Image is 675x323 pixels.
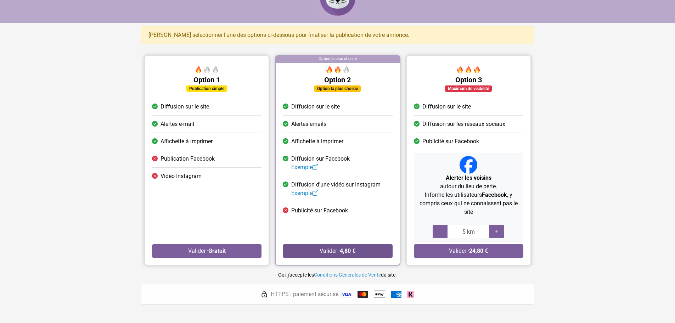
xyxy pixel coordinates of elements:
[283,244,392,258] button: Valider ·4,80 €
[414,76,523,84] h5: Option 3
[161,155,215,163] span: Publication Facebook
[482,191,507,198] strong: Facebook
[291,180,381,197] span: Diffusion d'une vidéo sur Instagram
[291,190,318,196] a: Exemple
[291,206,348,215] span: Publicité sur Facebook
[278,272,397,278] small: Oui, j'accepte les du site.
[469,247,488,254] strong: 24,80 €
[358,291,368,298] img: Mastercard
[460,156,477,174] img: Facebook
[161,172,202,180] span: Vidéo Instagram
[422,102,471,111] span: Diffusion sur le site
[340,247,355,254] strong: 4,80 €
[161,137,213,146] span: Affichette à imprimer
[422,120,505,128] span: Diffusion sur les réseaux sociaux
[314,272,381,278] a: Conditions Générales de Vente
[186,85,227,92] div: Publication simple
[283,76,392,84] h5: Option 2
[314,85,361,92] div: Option la plus choisie
[291,102,340,111] span: Diffusion sur le site
[414,244,523,258] button: Valider ·24,80 €
[422,137,479,146] span: Publicité sur Facebook
[271,290,338,299] span: HTTPS : paiement sécurisé
[141,26,534,44] div: [PERSON_NAME] sélectionner l'une des options ci-dessous pour finaliser la publication de votre an...
[291,137,343,146] span: Affichette à imprimer
[417,191,520,216] p: Informe les utilisateurs , y compris ceux qui ne connaissent pas le site
[261,291,268,298] img: HTTPS : paiement sécurisé
[341,291,352,298] img: Visa
[161,102,209,111] span: Diffusion sur le site
[152,244,261,258] button: Valider ·Gratuit
[391,291,401,298] img: American Express
[161,120,194,128] span: Alertes e-mail
[276,56,399,63] div: Option la plus choisie
[374,289,385,300] img: Apple Pay
[291,155,350,172] span: Diffusion sur Facebook
[445,85,492,92] div: Maximum de visibilité
[291,120,326,128] span: Alertes emails
[208,247,225,254] strong: Gratuit
[152,76,261,84] h5: Option 1
[417,174,520,191] p: autour du lieu de perte.
[445,174,491,181] strong: Alerter les voisins
[291,164,318,171] a: Exemple
[407,291,414,298] img: Klarna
